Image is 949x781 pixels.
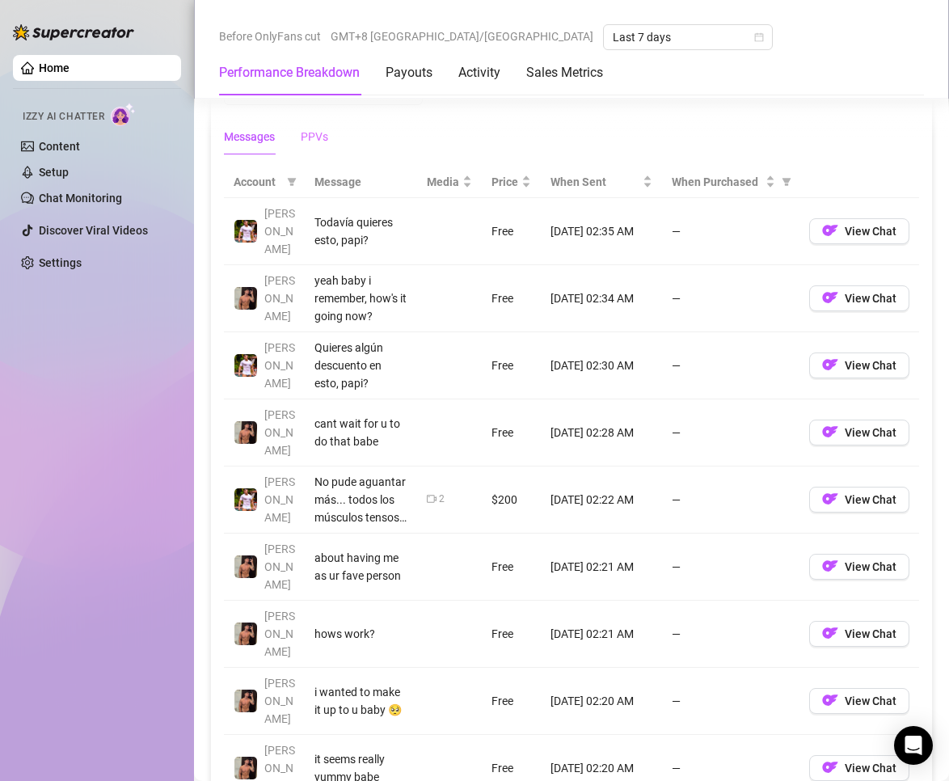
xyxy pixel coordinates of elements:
span: View Chat [845,560,896,573]
a: OFView Chat [809,765,909,778]
div: Todavía quieres esto, papi? [314,213,407,249]
th: When Sent [541,167,662,198]
img: Zach [234,757,257,779]
span: View Chat [845,359,896,372]
td: — [662,399,799,466]
td: [DATE] 02:30 AM [541,332,662,399]
div: hows work? [314,625,407,643]
span: [PERSON_NAME] [264,341,295,390]
button: OFView Chat [809,285,909,311]
div: No pude aguantar más... todos los músculos tensos, respirando con dificultad... hasta que finalme... [314,473,407,526]
span: View Chat [845,627,896,640]
a: OFView Chat [809,698,909,711]
span: calendar [754,32,764,42]
a: OFView Chat [809,564,909,576]
span: Account [234,173,280,191]
td: Free [482,332,541,399]
span: [PERSON_NAME] [264,610,295,658]
img: OF [822,491,838,507]
span: View Chat [845,426,896,439]
div: Payouts [386,63,432,82]
td: [DATE] 02:21 AM [541,601,662,668]
th: Price [482,167,541,198]
span: View Chat [845,694,896,707]
img: OF [822,558,838,574]
div: PPVs [301,128,328,146]
div: Open Intercom Messenger [894,726,933,765]
div: Quieres algún descuento en esto, papi? [314,339,407,392]
img: Zach [234,555,257,578]
a: OFView Chat [809,228,909,241]
img: OF [822,357,838,373]
img: logo-BBDzfeDw.svg [13,24,134,40]
td: Free [482,265,541,332]
span: GMT+8 [GEOGRAPHIC_DATA]/[GEOGRAPHIC_DATA] [331,24,593,49]
span: filter [284,170,300,194]
img: Hector [234,220,257,243]
td: — [662,332,799,399]
img: Zach [234,287,257,310]
span: Media [427,173,459,191]
div: cant wait for u to do that babe [314,415,407,450]
div: Sales Metrics [526,63,603,82]
img: OF [822,289,838,306]
span: Last 7 days [613,25,763,49]
td: Free [482,668,541,735]
a: Chat Monitoring [39,192,122,205]
img: OF [822,625,838,641]
span: [PERSON_NAME] [264,542,295,591]
a: Setup [39,166,69,179]
span: When Sent [550,173,639,191]
img: OF [822,222,838,239]
a: OFView Chat [809,631,909,644]
span: [PERSON_NAME] [264,677,295,725]
td: $200 [482,466,541,534]
span: View Chat [845,292,896,305]
a: Content [39,140,80,153]
span: View Chat [845,493,896,506]
span: Price [491,173,518,191]
button: OFView Chat [809,420,909,445]
div: Performance Breakdown [219,63,360,82]
span: When Purchased [672,173,762,191]
span: [PERSON_NAME] [264,408,295,457]
td: [DATE] 02:22 AM [541,466,662,534]
span: filter [778,170,795,194]
img: Zach [234,690,257,712]
span: View Chat [845,225,896,238]
button: OFView Chat [809,353,909,378]
button: OFView Chat [809,755,909,781]
img: Hector [234,488,257,511]
span: View Chat [845,762,896,775]
span: [PERSON_NAME] [264,274,295,323]
td: [DATE] 02:35 AM [541,198,662,265]
button: OFView Chat [809,621,909,647]
td: [DATE] 02:28 AM [541,399,662,466]
a: OFView Chat [809,429,909,442]
td: — [662,466,799,534]
img: AI Chatter [111,103,136,126]
td: — [662,601,799,668]
span: video-camera [427,494,437,504]
img: OF [822,692,838,708]
td: [DATE] 02:20 AM [541,668,662,735]
button: OFView Chat [809,554,909,580]
th: Media [417,167,482,198]
span: [PERSON_NAME] [264,207,295,255]
td: [DATE] 02:21 AM [541,534,662,601]
td: Free [482,399,541,466]
div: 2 [439,492,445,507]
td: — [662,198,799,265]
img: OF [822,424,838,440]
span: filter [782,177,791,187]
a: Home [39,61,70,74]
button: OFView Chat [809,218,909,244]
td: [DATE] 02:34 AM [541,265,662,332]
a: OFView Chat [809,295,909,308]
div: yeah baby i remember, how's it going now? [314,272,407,325]
button: OFView Chat [809,688,909,714]
span: filter [287,177,297,187]
td: — [662,534,799,601]
img: OF [822,759,838,775]
span: Izzy AI Chatter [23,109,104,125]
